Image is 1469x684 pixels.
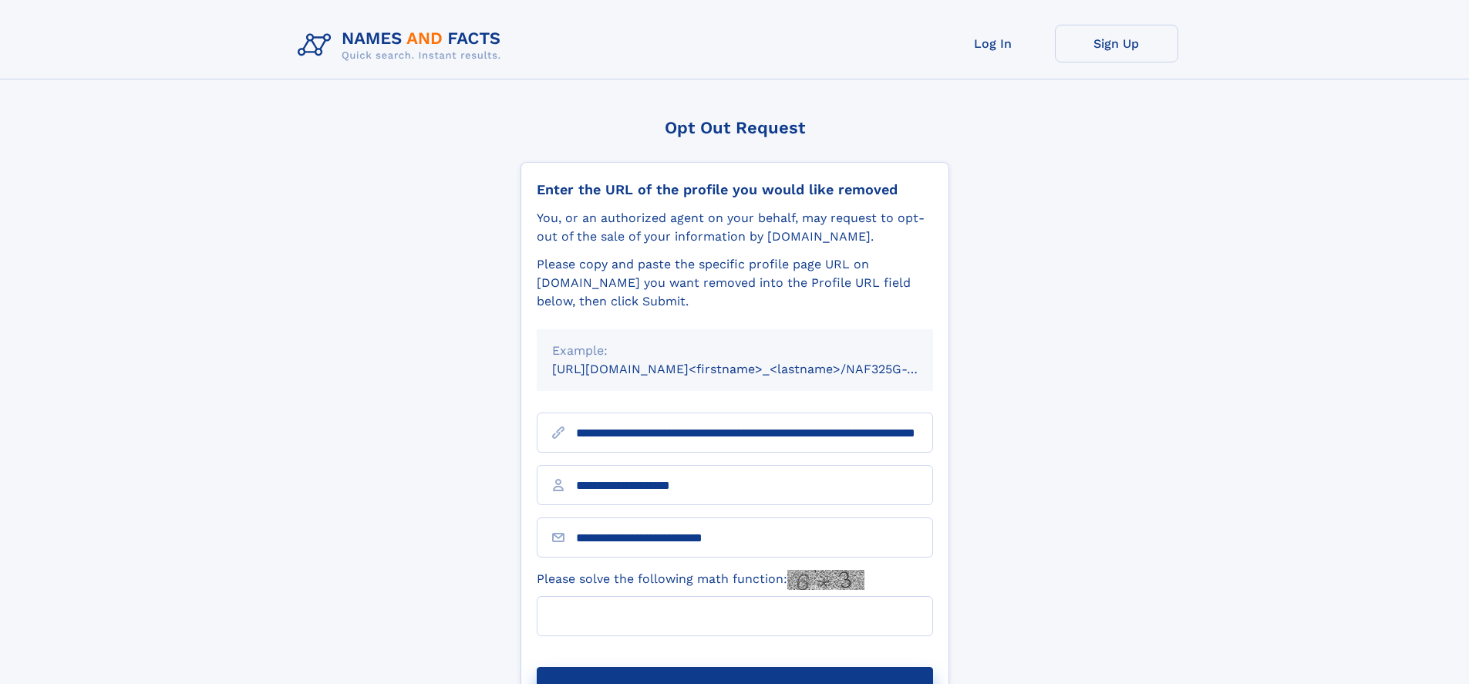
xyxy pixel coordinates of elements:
small: [URL][DOMAIN_NAME]<firstname>_<lastname>/NAF325G-xxxxxxxx [552,362,962,376]
img: Logo Names and Facts [291,25,514,66]
div: Opt Out Request [521,118,949,137]
div: You, or an authorized agent on your behalf, may request to opt-out of the sale of your informatio... [537,209,933,246]
div: Example: [552,342,918,360]
div: Please copy and paste the specific profile page URL on [DOMAIN_NAME] you want removed into the Pr... [537,255,933,311]
a: Log In [932,25,1055,62]
div: Enter the URL of the profile you would like removed [537,181,933,198]
label: Please solve the following math function: [537,570,864,590]
a: Sign Up [1055,25,1178,62]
